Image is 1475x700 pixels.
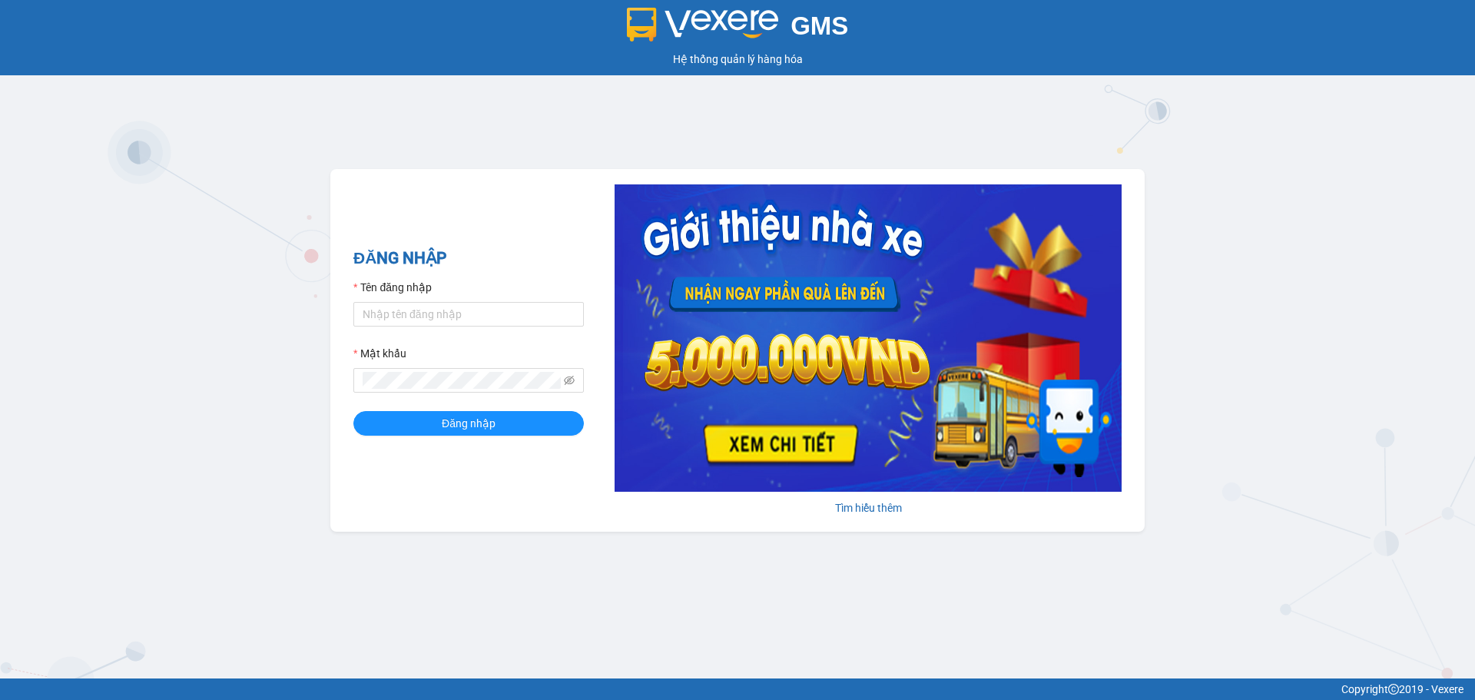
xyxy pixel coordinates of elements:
span: GMS [791,12,848,40]
span: eye-invisible [564,375,575,386]
button: Đăng nhập [353,411,584,436]
input: Tên đăng nhập [353,302,584,327]
img: logo 2 [627,8,779,41]
span: Đăng nhập [442,415,496,432]
div: Hệ thống quản lý hàng hóa [4,51,1471,68]
div: Tìm hiểu thêm [615,499,1122,516]
label: Tên đăng nhập [353,279,432,296]
span: copyright [1388,684,1399,695]
input: Mật khẩu [363,372,561,389]
h2: ĐĂNG NHẬP [353,246,584,271]
label: Mật khẩu [353,345,406,362]
div: Copyright 2019 - Vexere [12,681,1463,698]
a: GMS [627,23,849,35]
img: banner-0 [615,184,1122,492]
